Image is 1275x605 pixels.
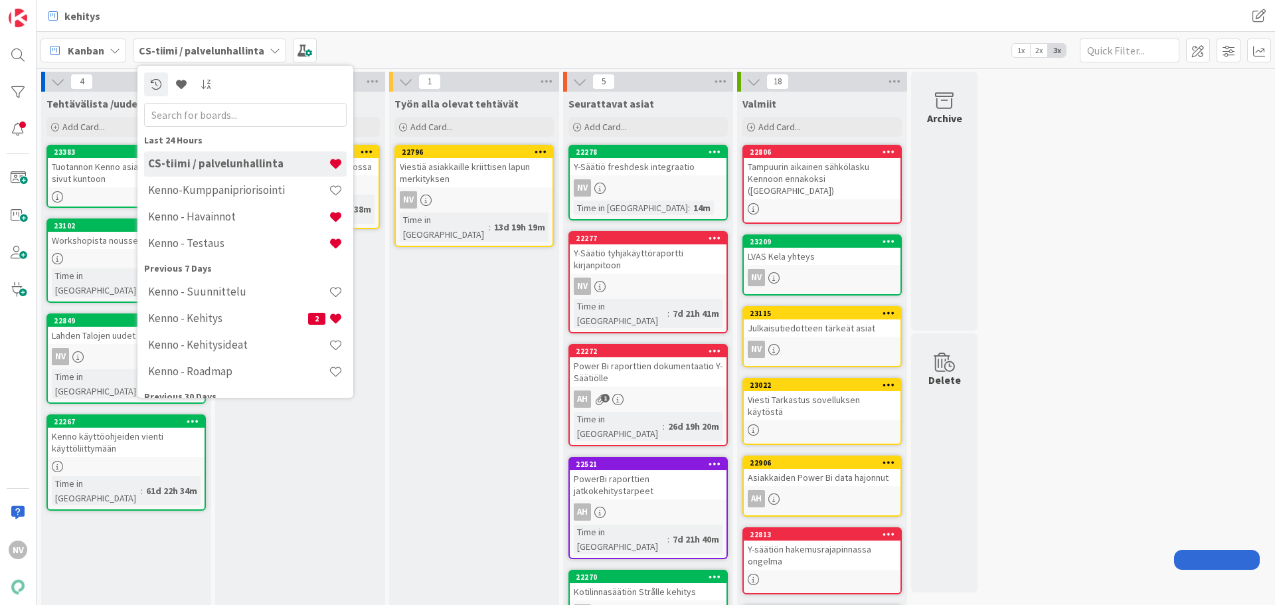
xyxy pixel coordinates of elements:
[750,309,900,318] div: 23115
[744,307,900,337] div: 23115Julkaisutiedotteen tärkeät asiat
[750,381,900,390] div: 23022
[744,236,900,265] div: 23209LVAS Kela yhteys
[742,145,902,224] a: 22806Tampuurin aikainen sähkölasku Kennoon ennakoksi ([GEOGRAPHIC_DATA])
[748,490,765,507] div: AH
[139,44,264,57] b: CS-tiimi / palvelunhallinta
[48,158,205,187] div: Tuotannon Kenno asiakkaiden conflu sivut kuntoon
[744,269,900,286] div: NV
[394,145,554,247] a: 22796Viestiä asiakkaille kriittisen lapun merkityksenNVTime in [GEOGRAPHIC_DATA]:13d 19h 19m
[491,220,549,234] div: 13d 19h 19m
[48,146,205,187] div: 23383Tuotannon Kenno asiakkaiden conflu sivut kuntoon
[418,74,441,90] span: 1
[574,390,591,408] div: AH
[574,278,591,295] div: NV
[744,529,900,570] div: 22813Y-säätiön hakemusrajapinnassa ongelma
[742,456,902,517] a: 22906Asiakkaiden Power Bi data hajonnutAH
[48,220,205,249] div: 23102Workshopista nousseet to do:t
[570,232,726,244] div: 22277
[742,378,902,445] a: 23022Viesti Tarkastus sovelluksen käytöstä
[48,327,205,344] div: Lahden Talojen uudet hinnat Kennoon
[148,210,329,223] h4: Kenno - Havainnot
[410,121,453,133] span: Add Card...
[568,97,654,110] span: Seurattavat asiat
[744,146,900,158] div: 22806
[568,145,728,220] a: 22278Y-Säätiö freshdesk integraatioNVTime in [GEOGRAPHIC_DATA]:14m
[766,74,789,90] span: 18
[742,97,776,110] span: Valmiit
[744,379,900,420] div: 23022Viesti Tarkastus sovelluksen käytöstä
[64,8,100,24] span: kehitys
[748,341,765,358] div: NV
[570,390,726,408] div: AH
[744,391,900,420] div: Viesti Tarkastus sovelluksen käytöstä
[584,121,627,133] span: Add Card...
[744,319,900,337] div: Julkaisutiedotteen tärkeät asiat
[144,133,347,147] div: Last 24 Hours
[570,244,726,274] div: Y-Säätiö tyhjäkäyttöraportti kirjanpitoon
[576,347,726,356] div: 22272
[570,357,726,387] div: Power Bi raporttien dokumentaatio Y-Säätiölle
[592,74,615,90] span: 5
[574,412,663,441] div: Time in [GEOGRAPHIC_DATA]
[669,306,722,321] div: 7d 21h 41m
[141,483,143,498] span: :
[574,179,591,197] div: NV
[744,307,900,319] div: 23115
[568,344,728,446] a: 22272Power Bi raporttien dokumentaatio Y-SäätiölleAHTime in [GEOGRAPHIC_DATA]:26d 19h 20m
[669,532,722,547] div: 7d 21h 40m
[570,345,726,387] div: 22272Power Bi raporttien dokumentaatio Y-Säätiölle
[576,147,726,157] div: 22278
[750,147,900,157] div: 22806
[54,221,205,230] div: 23102
[1030,44,1048,57] span: 2x
[396,146,552,187] div: 22796Viestiä asiakkaille kriittisen lapun merkityksen
[144,103,347,127] input: Search for boards...
[489,220,491,234] span: :
[41,4,108,28] a: kehitys
[568,231,728,333] a: 22277Y-Säätiö tyhjäkäyttöraportti kirjanpitoonNVTime in [GEOGRAPHIC_DATA]:7d 21h 41m
[396,158,552,187] div: Viestiä asiakkaille kriittisen lapun merkityksen
[48,428,205,457] div: Kenno käyttöohjeiden vienti käyttöliittymään
[570,232,726,274] div: 22277Y-Säätiö tyhjäkäyttöraportti kirjanpitoon
[570,458,726,499] div: 22521PowerBi raporttien jatkokehitystarpeet
[400,213,489,242] div: Time in [GEOGRAPHIC_DATA]
[744,529,900,541] div: 22813
[48,315,205,327] div: 22849
[574,503,591,521] div: AH
[742,234,902,296] a: 23209LVAS Kela yhteysNV
[667,306,669,321] span: :
[48,348,205,365] div: NV
[744,457,900,486] div: 22906Asiakkaiden Power Bi data hajonnut
[144,390,347,404] div: Previous 30 Days
[570,458,726,470] div: 22521
[750,458,900,468] div: 22906
[52,348,69,365] div: NV
[570,278,726,295] div: NV
[148,365,329,378] h4: Kenno - Roadmap
[744,469,900,486] div: Asiakkaiden Power Bi data hajonnut
[570,146,726,175] div: 22278Y-Säätiö freshdesk integraatio
[52,369,141,398] div: Time in [GEOGRAPHIC_DATA]
[744,236,900,248] div: 23209
[570,146,726,158] div: 22278
[750,237,900,246] div: 23209
[576,572,726,582] div: 22270
[744,146,900,199] div: 22806Tampuurin aikainen sähkölasku Kennoon ennakoksi ([GEOGRAPHIC_DATA])
[52,476,141,505] div: Time in [GEOGRAPHIC_DATA]
[744,158,900,199] div: Tampuurin aikainen sähkölasku Kennoon ennakoksi ([GEOGRAPHIC_DATA])
[574,299,667,328] div: Time in [GEOGRAPHIC_DATA]
[46,218,206,303] a: 23102Workshopista nousseet to do:tTime in [GEOGRAPHIC_DATA]:12d 22h 18m
[143,483,201,498] div: 61d 22h 34m
[576,234,726,243] div: 22277
[9,541,27,559] div: NV
[144,262,347,276] div: Previous 7 Days
[54,417,205,426] div: 22267
[48,315,205,344] div: 22849Lahden Talojen uudet hinnat Kennoon
[744,457,900,469] div: 22906
[396,146,552,158] div: 22796
[1080,39,1179,62] input: Quick Filter...
[690,201,714,215] div: 14m
[54,147,205,157] div: 23383
[46,97,187,110] span: Tehtävälista /uudet tehtävät
[148,338,329,351] h4: Kenno - Kehitysideat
